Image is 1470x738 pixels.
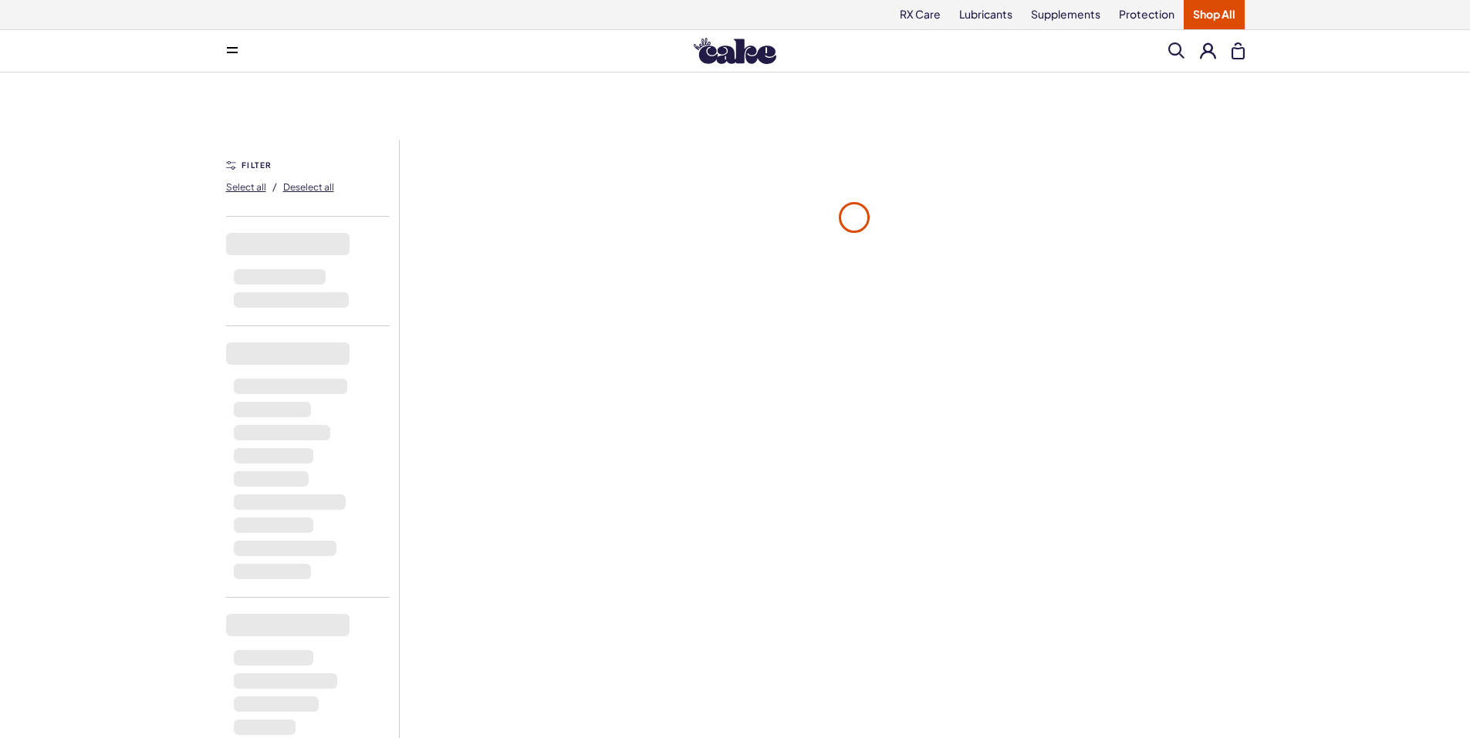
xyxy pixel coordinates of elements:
[226,181,266,193] span: Select all
[283,181,334,193] span: Deselect all
[272,180,277,194] span: /
[283,174,334,199] button: Deselect all
[226,174,266,199] button: Select all
[694,38,776,64] img: Hello Cake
